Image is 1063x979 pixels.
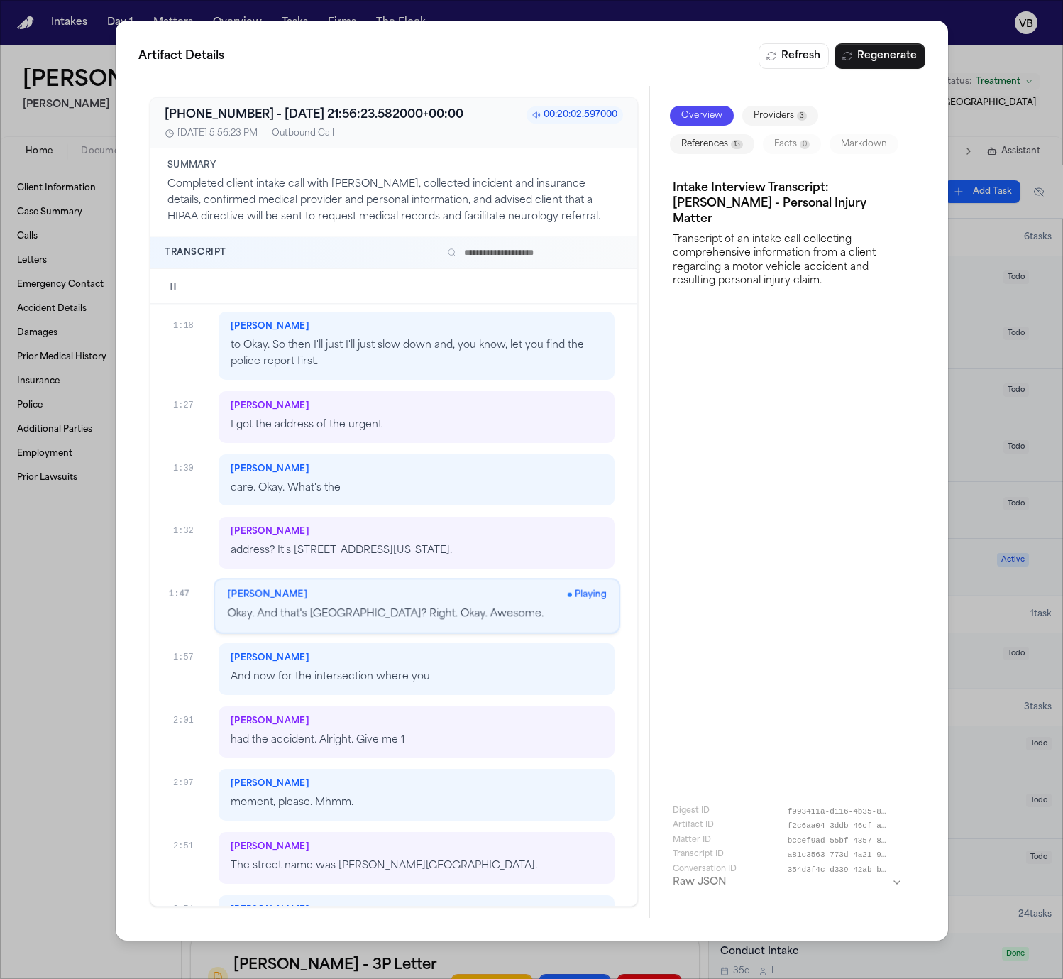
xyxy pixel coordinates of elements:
div: 1:32 [173,517,207,537]
div: 2:07 [173,769,207,789]
span: Transcript ID [672,849,723,861]
p: care. Okay. What's the [231,480,602,496]
p: Completed client intake call with [PERSON_NAME], collected incident and insurance details, confir... [167,177,620,225]
span: [PERSON_NAME] [227,589,307,600]
button: Markdown [829,134,898,154]
div: 1:57[PERSON_NAME]And now for the intersection where you [173,642,615,694]
button: f993411a-d116-4b35-82e5-9b2d6faf8e03 [787,805,902,817]
span: Conversation ID [672,863,736,875]
button: 354d3f4c-d339-42ab-b5bd-74e03ab396f5 [787,863,902,875]
span: 13 [730,140,742,149]
span: 00:20:02.597000 [526,106,622,124]
p: Okay. And that's [GEOGRAPHIC_DATA]? Right. Okay. Awesome. [227,606,606,623]
div: 2:51 [173,832,207,852]
span: bccef9ad-55bf-4357-8401-7a6baaf17858 [787,834,888,846]
div: 1:47 [168,579,203,600]
div: 1:57 [173,642,207,662]
span: Digest ID [672,805,709,817]
span: Artifact Details [138,48,224,65]
span: Playing [567,589,606,600]
span: a81c3563-773d-4a21-9b4a-3b481b7d64ee [787,849,888,861]
h3: Raw JSON [672,875,725,890]
div: 1:30[PERSON_NAME]care. Okay. What's the [173,454,615,505]
span: [PERSON_NAME] [231,321,309,332]
button: Providers3 [742,106,817,126]
div: 1:27[PERSON_NAME]I got the address of the urgent [173,390,615,442]
button: Regenerate Digest [834,43,925,69]
div: 2:51[PERSON_NAME]The street name was [PERSON_NAME][GEOGRAPHIC_DATA]. [173,832,615,884]
span: [PERSON_NAME] [231,904,309,915]
p: The street name was [PERSON_NAME][GEOGRAPHIC_DATA]. [231,858,602,875]
span: [PERSON_NAME] [231,778,309,789]
div: 2:54[PERSON_NAME] [173,895,615,946]
button: bccef9ad-55bf-4357-8401-7a6baaf17858 [787,834,902,846]
div: 1:47[PERSON_NAME]PlayingOkay. And that's [GEOGRAPHIC_DATA]? Right. Okay. Awesome. [168,579,618,632]
span: [PERSON_NAME] [231,652,309,663]
button: Refresh Digest [758,43,828,69]
span: [DATE] 5:56:23 PM [177,128,258,139]
button: Raw JSON [672,875,902,890]
div: 2:54 [173,895,207,914]
h3: Intake Interview Transcript: [PERSON_NAME] - Personal Injury Matter [672,180,902,227]
span: 354d3f4c-d339-42ab-b5bd-74e03ab396f5 [787,863,888,875]
p: Transcript of an intake call collecting comprehensive information from a client regarding a motor... [672,230,902,288]
div: 2:07[PERSON_NAME]moment, please. Mhmm. [173,769,615,821]
h3: [PHONE_NUMBER] - [DATE] 21:56:23.582000+00:00 [165,106,463,124]
button: References13 [669,134,754,154]
span: 3 [796,111,806,121]
h4: Summary [167,160,620,171]
p: And now for the intersection where you [231,669,602,685]
div: 1:18[PERSON_NAME]to Okay. So then I'll just I'll just slow down and, you know, let you find the p... [173,312,615,380]
div: 1:18 [173,312,207,332]
p: address? It's [STREET_ADDRESS][US_STATE]. [231,543,602,559]
span: f2c6aa04-3ddb-46cf-a6ce-ac809bbc2bfd [787,820,888,832]
div: 1:27 [173,390,207,410]
p: to Okay. So then I'll just I'll just slow down and, you know, let you find the police report first. [231,338,602,371]
button: a81c3563-773d-4a21-9b4a-3b481b7d64ee [787,849,902,861]
span: [PERSON_NAME] [231,526,309,537]
p: I got the address of the urgent [231,417,602,433]
span: [PERSON_NAME] [231,400,309,411]
span: [PERSON_NAME] [231,715,309,726]
div: 2:01[PERSON_NAME]had the accident. Alright. Give me 1 [173,706,615,758]
span: 0 [799,140,809,149]
button: Facts0 [762,134,820,154]
button: f2c6aa04-3ddb-46cf-a6ce-ac809bbc2bfd [787,820,902,832]
span: [PERSON_NAME] [231,463,309,474]
span: f993411a-d116-4b35-82e5-9b2d6faf8e03 [787,805,888,817]
p: moment, please. Mhmm. [231,795,602,811]
p: had the accident. Alright. Give me 1 [231,732,602,748]
span: [PERSON_NAME] [231,841,309,853]
h4: Transcript [165,247,226,258]
div: 1:32[PERSON_NAME]address? It's [STREET_ADDRESS][US_STATE]. [173,517,615,569]
span: Artifact ID [672,820,713,832]
div: 1:30 [173,454,207,474]
span: Matter ID [672,834,710,846]
button: Overview [669,106,733,126]
div: Outbound Call [272,128,334,139]
div: 2:01 [173,706,207,726]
